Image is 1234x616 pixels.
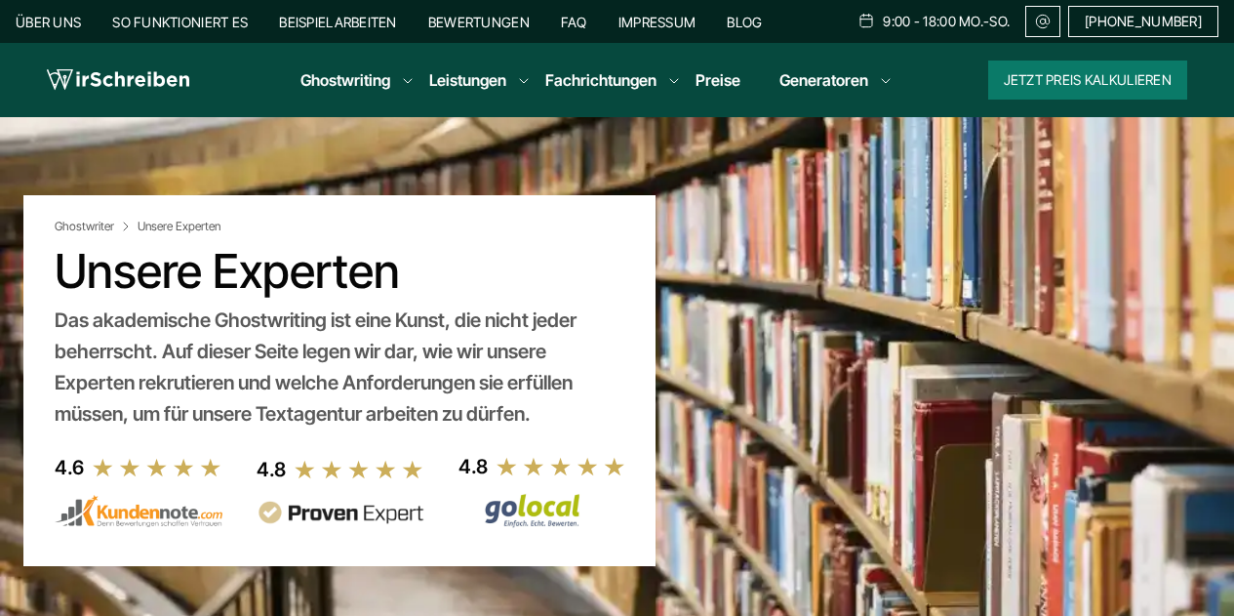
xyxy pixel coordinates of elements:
span: 9:00 - 18:00 Mo.-So. [883,14,1010,29]
div: 4.8 [257,454,286,485]
a: Generatoren [779,68,868,92]
h1: Unsere Experten [55,244,624,299]
a: Ghostwriting [300,68,390,92]
img: Wirschreiben Bewertungen [458,493,626,528]
a: FAQ [561,14,587,30]
img: stars [496,456,626,477]
a: Blog [727,14,762,30]
img: kundennote [55,495,222,528]
div: 4.8 [458,451,488,482]
button: Jetzt Preis kalkulieren [988,61,1187,100]
div: Das akademische Ghostwriting ist eine Kunst, die nicht jeder beherrscht. Auf dieser Seite legen w... [55,305,624,430]
a: So funktioniert es [112,14,248,30]
a: Leistungen [429,68,506,92]
a: Bewertungen [428,14,530,30]
div: 4.6 [55,452,84,483]
img: stars [92,457,222,478]
a: Preise [696,70,740,90]
span: [PHONE_NUMBER] [1085,14,1202,29]
a: Beispielarbeiten [279,14,396,30]
img: Email [1034,14,1052,29]
a: [PHONE_NUMBER] [1068,6,1218,37]
a: Fachrichtungen [545,68,657,92]
img: stars [294,459,424,480]
span: Unsere Experten [138,219,220,234]
a: Über uns [16,14,81,30]
a: Impressum [618,14,697,30]
img: Schedule [857,13,875,28]
img: logo wirschreiben [47,65,189,95]
img: provenexpert reviews [257,501,424,525]
a: Ghostwriter [55,219,134,234]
